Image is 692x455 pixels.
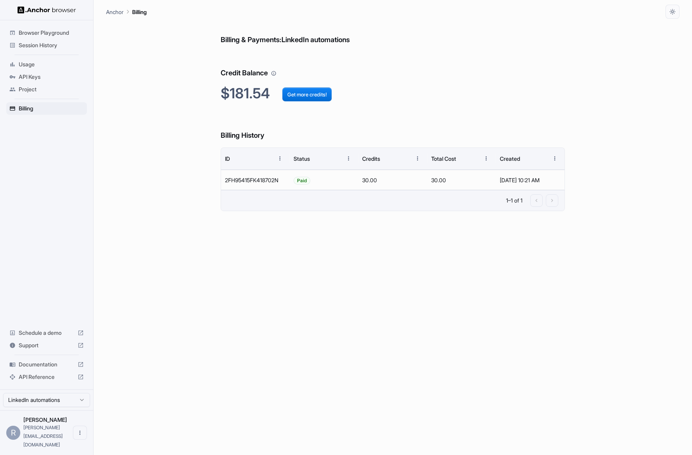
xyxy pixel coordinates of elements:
span: Support [19,341,74,349]
span: Paid [294,171,310,190]
div: Documentation [6,358,87,371]
div: Browser Playground [6,27,87,39]
svg: Your credit balance will be consumed as you use the API. Visit the usage page to view a breakdown... [271,71,276,76]
div: R [6,426,20,440]
span: Browser Playground [19,29,84,37]
p: Anchor [106,8,124,16]
div: Session History [6,39,87,52]
button: Menu [273,151,287,165]
button: Menu [411,151,425,165]
div: Usage [6,58,87,71]
span: Ron Reiter [23,416,67,423]
span: API Reference [19,373,74,381]
h6: Billing History [221,114,565,141]
button: Sort [259,151,273,165]
span: Usage [19,60,84,68]
div: ID [225,155,230,162]
h6: Billing & Payments: LinkedIn automations [221,19,565,46]
button: Sort [534,151,548,165]
div: Support [6,339,87,352]
div: 30.00 [358,170,427,190]
h2: $181.54 [221,85,565,102]
p: 1–1 of 1 [506,197,522,204]
button: Sort [327,151,342,165]
div: 30.00 [427,170,496,190]
img: Anchor Logo [18,6,76,14]
button: Get more credits! [282,87,332,101]
div: Project [6,83,87,96]
span: Documentation [19,361,74,368]
span: API Keys [19,73,84,81]
span: Billing [19,105,84,112]
button: Open menu [73,426,87,440]
div: API Reference [6,371,87,383]
div: Created [500,155,520,162]
span: ron@sentra.io [23,425,63,448]
div: Status [294,155,310,162]
span: Session History [19,41,84,49]
div: Schedule a demo [6,327,87,339]
span: Project [19,85,84,93]
nav: breadcrumb [106,7,147,16]
span: Schedule a demo [19,329,74,337]
button: Sort [396,151,411,165]
div: Total Cost [431,155,456,162]
div: Billing [6,102,87,115]
div: 2FH95415FK418702N [221,170,290,190]
h6: Credit Balance [221,52,565,79]
button: Menu [342,151,356,165]
button: Menu [548,151,562,165]
div: API Keys [6,71,87,83]
p: Billing [132,8,147,16]
button: Menu [479,151,493,165]
div: [DATE] 10:21 AM [500,170,561,190]
div: Credits [362,155,380,162]
button: Sort [465,151,479,165]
